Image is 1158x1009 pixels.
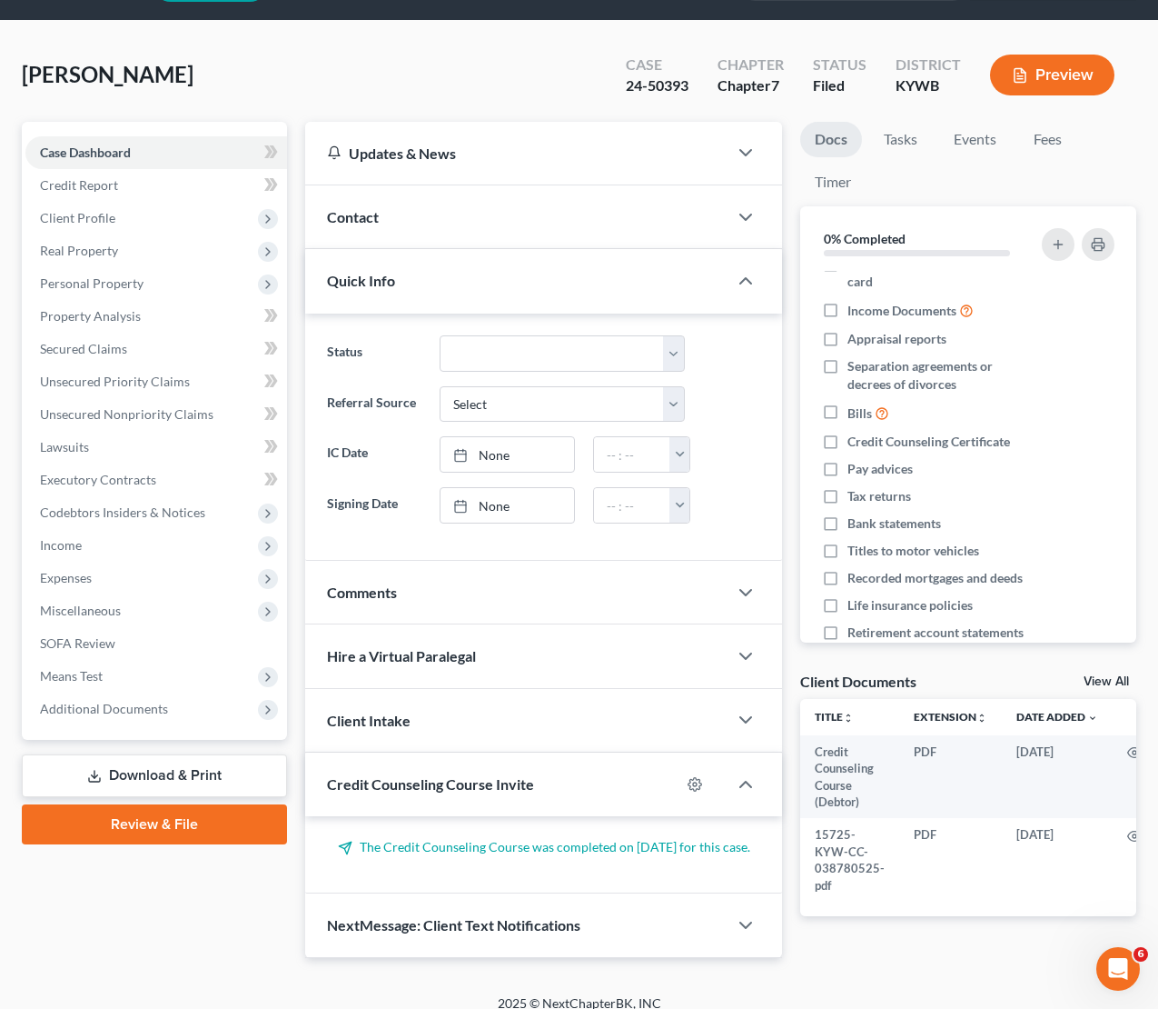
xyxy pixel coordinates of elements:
span: Credit Counseling Certificate [847,433,1010,451]
a: Unsecured Nonpriority Claims [25,398,287,431]
span: Income [40,537,82,553]
span: Comments [327,584,397,601]
span: Tax returns [847,487,911,505]
a: Secured Claims [25,333,287,365]
span: Executory Contracts [40,472,156,487]
span: Secured Claims [40,341,127,356]
i: unfold_more [843,713,854,724]
span: Unsecured Priority Claims [40,374,190,389]
span: Drivers license & social security card [847,255,1036,291]
a: Case Dashboard [25,136,287,169]
span: Property Analysis [40,308,141,324]
button: Preview [990,55,1114,95]
div: Chapter [718,75,784,96]
a: Fees [1018,122,1076,157]
span: 7 [771,76,779,94]
span: Client Profile [40,210,115,225]
span: Real Property [40,243,118,258]
span: Lawsuits [40,439,89,455]
div: Case [626,55,688,75]
div: Filed [813,75,866,96]
td: PDF [899,735,1002,819]
td: PDF [899,818,1002,902]
label: IC Date [318,436,431,473]
a: Property Analysis [25,300,287,333]
input: -- : -- [594,437,670,472]
a: None [440,488,574,523]
a: Events [939,122,1011,157]
div: 24-50393 [626,75,688,96]
a: SOFA Review [25,627,287,660]
span: Life insurance policies [847,596,973,614]
div: KYWB [896,75,961,96]
span: Titles to motor vehicles [847,542,979,560]
span: SOFA Review [40,635,115,651]
iframe: Intercom live chat [1096,947,1140,991]
a: Titleunfold_more [815,710,854,724]
span: Case Dashboard [40,145,131,160]
a: Executory Contracts [25,464,287,496]
a: Unsecured Priority Claims [25,365,287,398]
label: Signing Date [318,487,431,524]
span: 6 [1133,947,1148,962]
span: Appraisal reports [847,330,946,348]
input: -- : -- [594,488,670,523]
div: Status [813,55,866,75]
td: [DATE] [1002,735,1113,819]
span: Expenses [40,570,92,585]
span: Personal Property [40,275,144,291]
span: Income Documents [847,302,956,320]
label: Referral Source [318,386,431,423]
a: Lawsuits [25,431,287,464]
span: Credit Counseling Course Invite [327,775,534,793]
div: Client Documents [800,672,916,691]
span: Quick Info [327,272,395,289]
a: Credit Report [25,169,287,202]
a: View All [1084,675,1129,688]
td: Credit Counseling Course (Debtor) [800,735,899,819]
span: Unsecured Nonpriority Claims [40,406,213,422]
span: Means Test [40,668,103,684]
i: expand_more [1087,713,1098,724]
span: [PERSON_NAME] [22,61,193,87]
i: unfold_more [976,713,987,724]
a: Review & File [22,804,287,844]
span: Codebtors Insiders & Notices [40,504,205,520]
td: [DATE] [1002,818,1113,902]
span: Pay advices [847,460,913,478]
span: Contact [327,208,379,225]
span: Hire a Virtual Paralegal [327,647,476,664]
span: NextMessage: Client Text Notifications [327,916,580,934]
span: Client Intake [327,712,411,729]
td: 15725-KYW-CC-038780525-pdf [800,818,899,902]
span: Bills [847,405,872,423]
strong: 0% Completed [824,231,906,246]
a: None [440,437,574,472]
span: Additional Documents [40,701,168,716]
div: Chapter [718,55,784,75]
a: Download & Print [22,754,287,797]
span: Retirement account statements [847,624,1024,642]
p: The Credit Counseling Course was completed on [DATE] for this case. [327,838,761,856]
a: Timer [800,165,866,200]
span: Miscellaneous [40,603,121,618]
span: Separation agreements or decrees of divorces [847,357,1036,394]
span: Credit Report [40,177,118,193]
a: Date Added expand_more [1016,710,1098,724]
div: Updates & News [327,144,707,163]
span: Recorded mortgages and deeds [847,569,1023,587]
a: Docs [800,122,862,157]
a: Extensionunfold_more [914,710,987,724]
span: Bank statements [847,514,941,533]
div: District [896,55,961,75]
a: Tasks [869,122,932,157]
label: Status [318,335,431,372]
